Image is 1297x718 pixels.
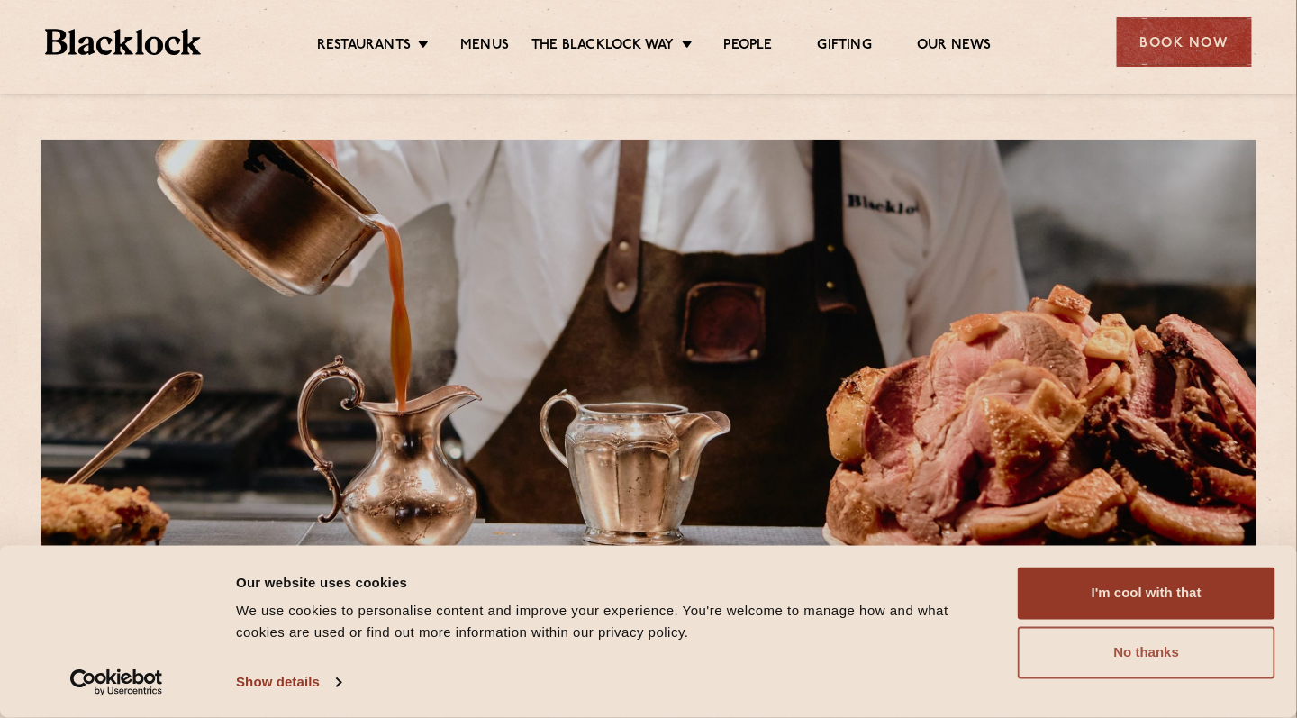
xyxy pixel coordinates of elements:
[917,37,992,57] a: Our News
[818,37,872,57] a: Gifting
[1018,627,1275,679] button: No thanks
[460,37,509,57] a: Menus
[236,669,340,696] a: Show details
[1117,17,1252,67] div: Book Now
[236,601,997,644] div: We use cookies to personalise content and improve your experience. You're welcome to manage how a...
[531,37,674,57] a: The Blacklock Way
[317,37,411,57] a: Restaurants
[38,669,195,696] a: Usercentrics Cookiebot - opens in a new window
[236,572,997,594] div: Our website uses cookies
[724,37,773,57] a: People
[1018,568,1275,620] button: I'm cool with that
[45,29,201,55] img: BL_Textured_Logo-footer-cropped.svg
